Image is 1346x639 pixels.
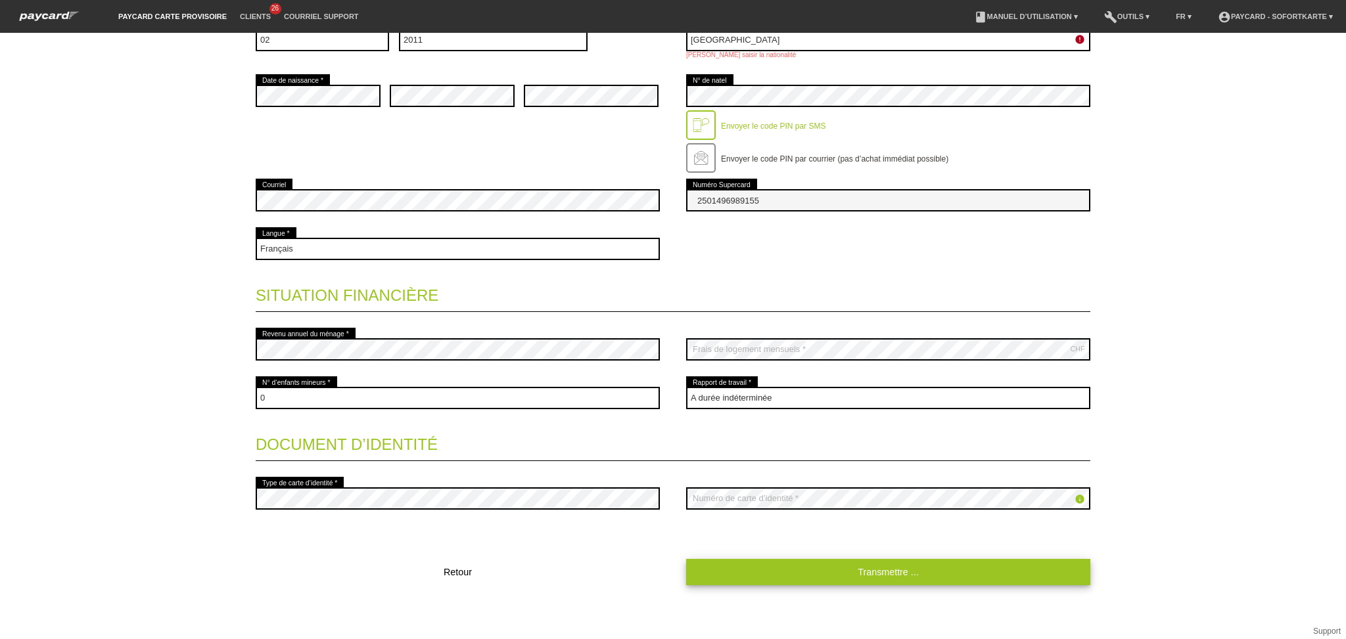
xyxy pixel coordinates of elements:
[1218,11,1231,24] i: account_circle
[967,12,1084,20] a: bookManuel d’utilisation ▾
[1169,12,1198,20] a: FR ▾
[13,15,85,25] a: paycard Sofortkarte
[686,559,1090,584] a: Transmettre ...
[1098,12,1156,20] a: buildOutils ▾
[13,9,85,23] img: paycard Sofortkarte
[112,12,233,20] a: paycard carte provisoire
[721,121,825,131] label: Envoyer le code PIN par SMS
[269,3,281,14] span: 26
[1211,12,1339,20] a: account_circlepaycard - Sofortkarte ▾
[721,154,948,164] label: Envoyer le code PIN par courrier (pas d’achat immédiat possible)
[1075,495,1085,506] a: info
[1104,11,1117,24] i: build
[1075,34,1085,45] i: error
[974,11,987,24] i: book
[256,422,1090,461] legend: Document d’identité
[233,12,277,20] a: Clients
[444,567,472,577] span: Retour
[1070,345,1085,353] div: CHF
[256,273,1090,312] legend: Situation financière
[1075,494,1085,504] i: info
[686,51,1090,58] div: [PERSON_NAME] saisir la nationalité
[1313,627,1341,636] a: Support
[277,12,365,20] a: Courriel Support
[256,559,660,585] button: Retour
